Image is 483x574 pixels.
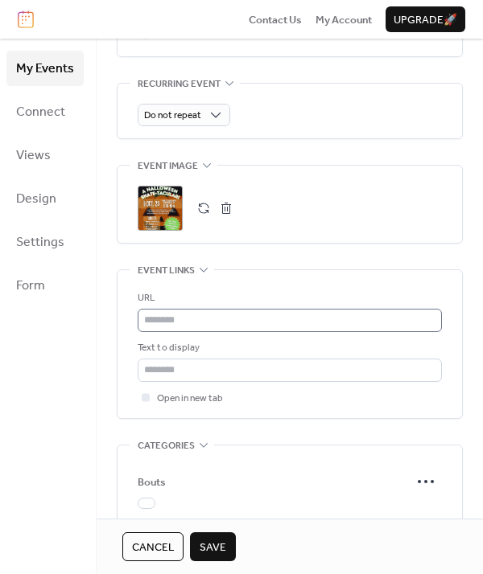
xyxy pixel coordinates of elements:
[16,187,56,212] span: Design
[138,263,195,279] span: Event links
[138,340,439,356] div: Text to display
[6,181,84,216] a: Design
[122,532,184,561] button: Cancel
[249,12,302,28] span: Contact Us
[138,76,221,92] span: Recurring event
[132,539,174,556] span: Cancel
[6,51,84,86] a: My Events
[249,11,302,27] a: Contact Us
[18,10,34,28] img: logo
[138,186,183,231] div: ;
[6,268,84,303] a: Form
[16,273,45,299] span: Form
[386,6,465,32] button: Upgrade🚀
[16,230,64,256] span: Settings
[6,224,84,260] a: Settings
[138,158,198,174] span: Event image
[157,391,223,407] span: Open in new tab
[6,137,84,173] a: Views
[16,56,74,82] span: My Events
[16,100,65,125] span: Connect
[144,106,201,125] span: Do not repeat
[6,94,84,129] a: Connect
[190,532,236,561] button: Save
[200,539,226,556] span: Save
[16,143,51,169] span: Views
[316,12,372,28] span: My Account
[157,28,214,44] span: Hide end time
[316,11,372,27] a: My Account
[138,474,410,490] span: Bouts
[138,290,439,306] div: URL
[394,12,457,28] span: Upgrade 🚀
[138,438,195,454] span: Categories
